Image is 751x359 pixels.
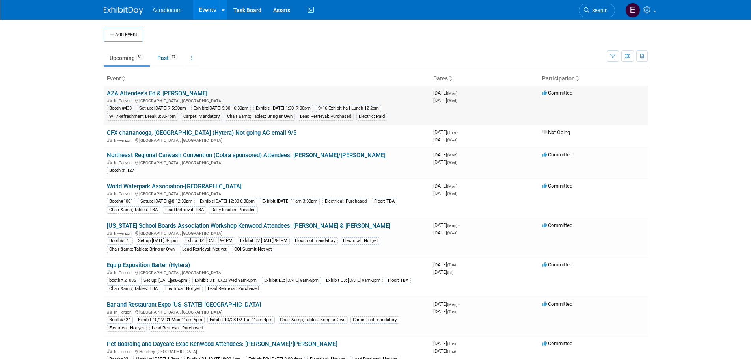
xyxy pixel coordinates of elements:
span: [DATE] [433,222,460,228]
div: Lead Retrieval: Purchased [298,113,354,120]
div: Set up:[DATE] 8-5pm [136,237,180,244]
div: Lead Retrieval: TBA [163,206,206,214]
div: [GEOGRAPHIC_DATA], [GEOGRAPHIC_DATA] [107,269,427,275]
span: 27 [169,54,178,60]
div: Chair &amp; Tables: Bring ur Own [107,246,177,253]
span: (Mon) [447,153,457,157]
div: 9/17Refreshment Break 3:30-4pm [107,113,178,120]
div: [GEOGRAPHIC_DATA], [GEOGRAPHIC_DATA] [107,97,427,104]
div: Lead Retrieval: Purchased [149,325,205,332]
span: Committed [542,90,572,96]
div: Exhibit:[DATE] 12:30-6:30pm [198,198,257,205]
span: (Tue) [447,263,456,267]
div: [GEOGRAPHIC_DATA], [GEOGRAPHIC_DATA] [107,190,427,197]
span: 34 [135,54,144,60]
span: [DATE] [433,90,460,96]
img: In-Person Event [107,349,112,353]
span: [DATE] [433,269,453,275]
div: Exhibit D2: [DATE] 9am-5pm [262,277,321,284]
span: - [458,90,460,96]
a: Sort by Event Name [121,75,125,82]
div: Electrical: Not yet [163,285,203,292]
img: Elizabeth Martinez [625,3,640,18]
div: Floor: TBA [386,277,411,284]
span: [DATE] [433,152,460,158]
div: Hershey, [GEOGRAPHIC_DATA] [107,348,427,354]
span: Committed [542,340,572,346]
span: (Fri) [447,270,453,275]
img: In-Person Event [107,192,112,195]
span: (Tue) [447,130,456,135]
span: [DATE] [433,183,460,189]
div: Chair &amp; Tables: Bring ur Own [278,316,348,324]
a: Bar and Restaurant Expo [US_STATE] [GEOGRAPHIC_DATA] [107,301,261,308]
span: - [457,262,458,268]
span: (Thu) [447,349,456,353]
img: In-Person Event [107,270,112,274]
img: In-Person Event [107,231,112,235]
span: (Wed) [447,99,457,103]
div: Electrical: Not yet [107,325,147,332]
span: [DATE] [433,190,457,196]
div: Booth#475 [107,237,133,244]
button: Add Event [104,28,143,42]
th: Event [104,72,430,86]
span: - [458,222,460,228]
div: Daily lunches Provided [209,206,258,214]
div: [GEOGRAPHIC_DATA], [GEOGRAPHIC_DATA] [107,230,427,236]
div: Booth#1001 [107,198,135,205]
div: Chair &amp; Tables: TBA [107,206,160,214]
div: Exhibit 10/28 D2 Tue 11am-4pm [207,316,275,324]
span: Acradiocom [153,7,182,13]
div: Exhibit:D1 [DATE] 9-4PM [183,237,235,244]
span: (Wed) [447,231,457,235]
a: Search [579,4,615,17]
div: booth# 21085 [107,277,138,284]
a: CFX chattanooga, [GEOGRAPHIC_DATA] (Hytera) Not going AC email 9/5 [107,129,296,136]
span: [DATE] [433,97,457,103]
div: Lead Retrieval: Not yet [180,246,229,253]
span: [DATE] [433,340,458,346]
span: (Wed) [447,192,457,196]
span: (Mon) [447,223,457,228]
div: [GEOGRAPHIC_DATA], [GEOGRAPHIC_DATA] [107,159,427,166]
span: Committed [542,301,572,307]
div: 9/16 Exhibit hall Lunch 12-2pm [316,105,381,112]
div: Lead Retrieval: Purchased [205,285,261,292]
div: COI Submit:Not yet [232,246,274,253]
span: - [457,129,458,135]
span: (Mon) [447,184,457,188]
th: Dates [430,72,539,86]
span: [DATE] [433,262,458,268]
div: [GEOGRAPHIC_DATA], [GEOGRAPHIC_DATA] [107,137,427,143]
span: (Tue) [447,342,456,346]
span: [DATE] [433,129,458,135]
div: Set up: [DATE] 7-5:30pm [137,105,188,112]
div: Set up: [DATE]@8-5pm [141,277,190,284]
span: Committed [542,262,572,268]
a: Past27 [151,50,184,65]
div: Booth #433 [107,105,134,112]
span: In-Person [114,138,134,143]
div: Electric: Paid [356,113,387,120]
img: In-Person Event [107,138,112,142]
img: In-Person Event [107,310,112,314]
div: Chair &amp; Tables: Bring ur Own [225,113,295,120]
span: (Wed) [447,138,457,142]
span: (Wed) [447,160,457,165]
span: (Tue) [447,310,456,314]
span: In-Person [114,231,134,236]
span: [DATE] [433,159,457,165]
span: (Mon) [447,91,457,95]
span: Committed [542,152,572,158]
div: Chair &amp; Tables: TBA [107,285,160,292]
img: In-Person Event [107,99,112,102]
span: [DATE] [433,137,457,143]
span: [DATE] [433,301,460,307]
span: Search [589,7,608,13]
div: Exhibit: [DATE] 1:30- 7:00pm [253,105,313,112]
a: Upcoming34 [104,50,150,65]
span: In-Person [114,160,134,166]
div: [GEOGRAPHIC_DATA], [GEOGRAPHIC_DATA] [107,309,427,315]
span: In-Person [114,349,134,354]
